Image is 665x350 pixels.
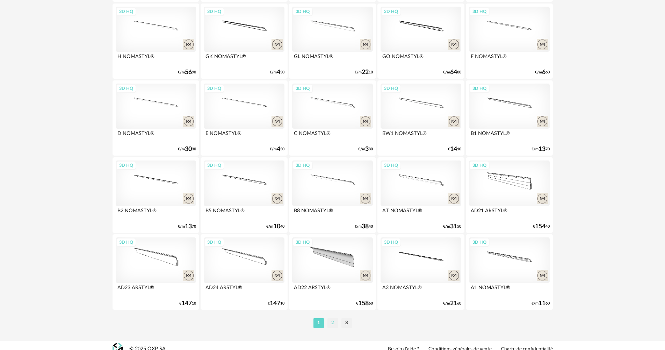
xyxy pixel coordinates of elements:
[532,301,550,306] div: €/m 60
[292,206,373,220] div: B8 NOMASTYL®
[292,52,373,66] div: GL NOMASTYL®
[538,147,545,152] span: 13
[381,84,401,93] div: 3D HQ
[381,161,401,170] div: 3D HQ
[113,157,199,233] a: 3D HQ B2 NOMASTYL® €/m1370
[292,238,313,247] div: 3D HQ
[450,70,457,75] span: 64
[355,70,373,75] div: €/m 10
[466,157,552,233] a: 3D HQ AD21 ARSTYL® €15440
[289,234,376,310] a: 3D HQ AD22 ARSTYL® €15860
[469,84,490,93] div: 3D HQ
[377,157,464,233] a: 3D HQ AT NOMASTYL® €/m3150
[204,283,284,297] div: AD24 ARSTYL®
[201,234,287,310] a: 3D HQ AD24 ARSTYL® €14710
[204,84,224,93] div: 3D HQ
[292,7,313,16] div: 3D HQ
[178,224,196,229] div: €/m 70
[358,301,369,306] span: 158
[116,52,196,66] div: H NOMASTYL®
[277,70,280,75] span: 4
[270,147,284,152] div: €/m 30
[542,70,545,75] span: 6
[381,129,461,143] div: BW1 NOMASTYL®
[201,157,287,233] a: 3D HQ B5 NOMASTYL® €/m1040
[358,147,373,152] div: €/m 80
[355,224,373,229] div: €/m 40
[204,7,224,16] div: 3D HQ
[535,224,545,229] span: 154
[292,161,313,170] div: 3D HQ
[341,318,352,328] li: 3
[204,206,284,220] div: B5 NOMASTYL®
[204,52,284,66] div: GK NOMASTYL®
[313,318,324,328] li: 1
[113,234,199,310] a: 3D HQ AD23 ARSTYL® €14710
[116,283,196,297] div: AD23 ARSTYL®
[469,129,549,143] div: B1 NOMASTYL®
[448,147,461,152] div: € 10
[450,224,457,229] span: 31
[277,147,280,152] span: 4
[266,224,284,229] div: €/m 40
[535,70,550,75] div: €/m 60
[185,147,192,152] span: 30
[289,80,376,156] a: 3D HQ C NOMASTYL® €/m380
[116,7,136,16] div: 3D HQ
[113,80,199,156] a: 3D HQ D NOMASTYL® €/m3030
[116,238,136,247] div: 3D HQ
[204,238,224,247] div: 3D HQ
[466,234,552,310] a: 3D HQ A1 NOMASTYL® €/m1160
[289,157,376,233] a: 3D HQ B8 NOMASTYL® €/m3840
[533,224,550,229] div: € 40
[362,70,369,75] span: 22
[469,161,490,170] div: 3D HQ
[178,70,196,75] div: €/m 90
[362,224,369,229] span: 38
[381,283,461,297] div: A3 NOMASTYL®
[381,238,401,247] div: 3D HQ
[185,224,192,229] span: 13
[450,301,457,306] span: 21
[273,224,280,229] span: 10
[469,238,490,247] div: 3D HQ
[356,301,373,306] div: € 60
[381,7,401,16] div: 3D HQ
[532,147,550,152] div: €/m 70
[377,3,464,79] a: 3D HQ GO NOMASTYL® €/m6400
[327,318,338,328] li: 2
[443,224,461,229] div: €/m 50
[181,301,192,306] span: 147
[469,283,549,297] div: A1 NOMASTYL®
[443,70,461,75] div: €/m 00
[268,301,284,306] div: € 10
[113,3,199,79] a: 3D HQ H NOMASTYL® €/m5690
[178,147,196,152] div: €/m 30
[381,52,461,66] div: GO NOMASTYL®
[365,147,369,152] span: 3
[201,3,287,79] a: 3D HQ GK NOMASTYL® €/m430
[292,129,373,143] div: C NOMASTYL®
[450,147,457,152] span: 14
[292,283,373,297] div: AD22 ARSTYL®
[270,301,280,306] span: 147
[377,234,464,310] a: 3D HQ A3 NOMASTYL® €/m2160
[292,84,313,93] div: 3D HQ
[538,301,545,306] span: 11
[469,206,549,220] div: AD21 ARSTYL®
[204,161,224,170] div: 3D HQ
[270,70,284,75] div: €/m 30
[466,3,552,79] a: 3D HQ F NOMASTYL® €/m660
[116,161,136,170] div: 3D HQ
[469,52,549,66] div: F NOMASTYL®
[466,80,552,156] a: 3D HQ B1 NOMASTYL® €/m1370
[185,70,192,75] span: 56
[204,129,284,143] div: E NOMASTYL®
[289,3,376,79] a: 3D HQ GL NOMASTYL® €/m2210
[179,301,196,306] div: € 10
[116,206,196,220] div: B2 NOMASTYL®
[201,80,287,156] a: 3D HQ E NOMASTYL® €/m430
[116,129,196,143] div: D NOMASTYL®
[116,84,136,93] div: 3D HQ
[381,206,461,220] div: AT NOMASTYL®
